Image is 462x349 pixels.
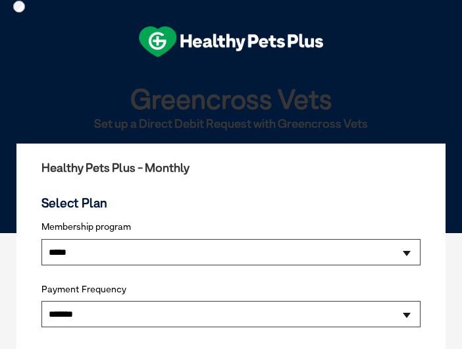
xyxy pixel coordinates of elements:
[15,117,447,130] h2: Set up a Direct Debit Request with Greencross Vets
[15,84,447,113] h1: Greencross Vets
[41,196,421,211] h3: Select Plan
[41,221,421,232] label: Membership program
[139,26,323,57] img: hpp-logo-landscape-green-white.png
[41,284,126,295] label: Payment Frequency
[41,161,421,174] h2: Healthy Pets Plus - Monthly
